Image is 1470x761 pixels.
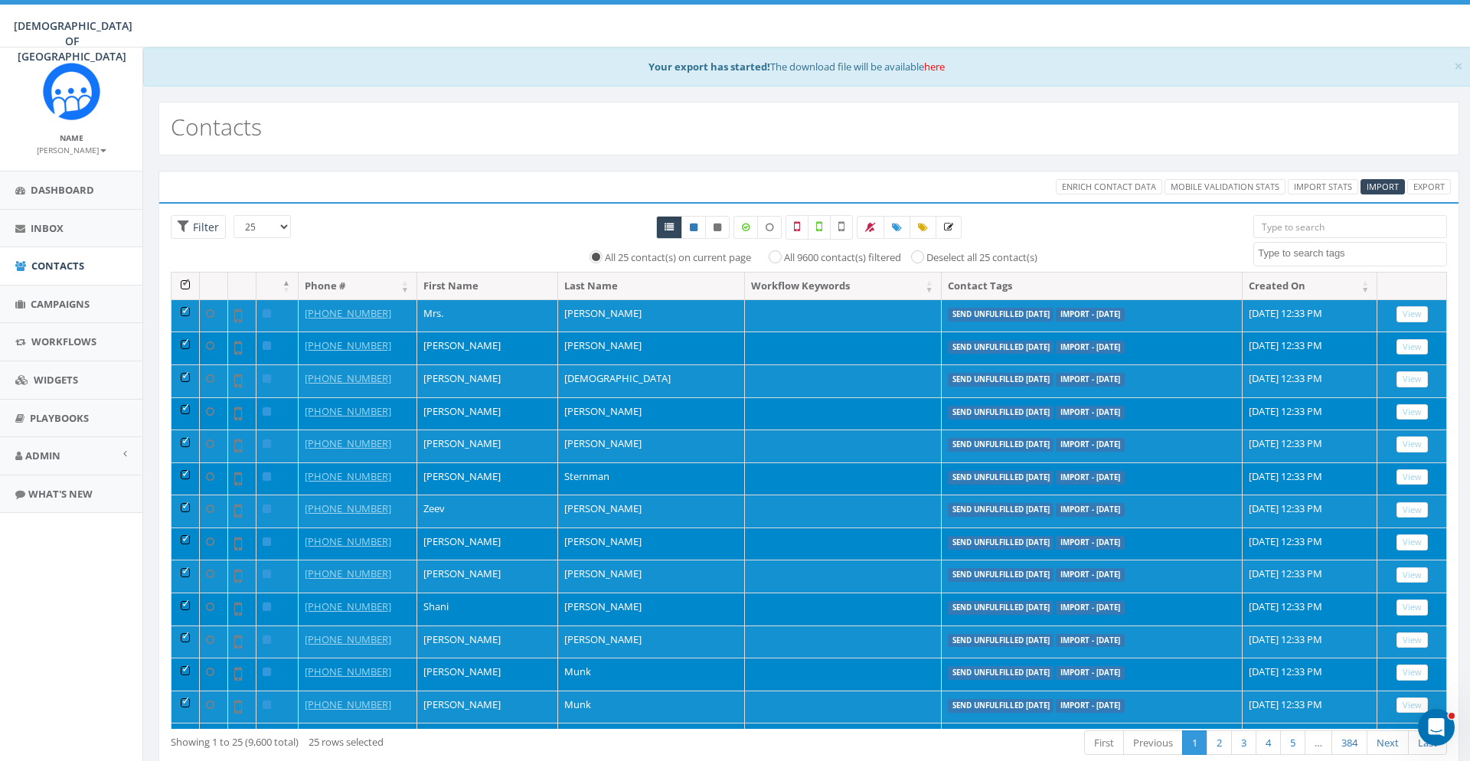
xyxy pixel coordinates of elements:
[926,250,1037,266] label: Deselect all 25 contact(s)
[1243,299,1378,332] td: [DATE] 12:33 PM
[171,215,226,239] span: Advance Filter
[948,503,1054,517] label: Send Unfulfilled [DATE]
[1062,181,1156,192] span: Enrich Contact Data
[1056,373,1125,387] label: Import - [DATE]
[558,299,745,332] td: [PERSON_NAME]
[1243,658,1378,691] td: [DATE] 12:33 PM
[417,332,558,364] td: [PERSON_NAME]
[558,397,745,430] td: [PERSON_NAME]
[417,527,558,560] td: [PERSON_NAME]
[558,462,745,495] td: Sternman
[43,63,100,120] img: Rally_Corp_Icon.png
[830,215,853,240] label: Not Validated
[1056,471,1125,485] label: Import - [DATE]
[1454,55,1463,77] span: ×
[14,18,132,64] span: [DEMOGRAPHIC_DATA] OF [GEOGRAPHIC_DATA]
[1396,306,1428,322] a: View
[28,487,93,501] span: What's New
[171,729,689,750] div: Showing 1 to 25 (9,600 total)
[1288,179,1358,195] a: Import Stats
[558,273,745,299] th: Last Name
[1396,567,1428,583] a: View
[1305,730,1332,756] a: …
[690,223,697,232] i: This phone number is subscribed and will receive texts.
[948,666,1054,680] label: Send Unfulfilled [DATE]
[305,567,391,580] a: [PHONE_NUMBER]
[1056,308,1125,322] label: Import - [DATE]
[1056,406,1125,420] label: Import - [DATE]
[942,273,1243,299] th: Contact Tags
[656,216,682,239] a: All contacts
[948,568,1054,582] label: Send Unfulfilled [DATE]
[305,665,391,678] a: [PHONE_NUMBER]
[37,145,106,155] small: [PERSON_NAME]
[25,449,60,462] span: Admin
[1396,404,1428,420] a: View
[1367,181,1399,192] span: Import
[1056,666,1125,680] label: Import - [DATE]
[865,220,876,234] span: Bulk Opt Out
[1056,536,1125,550] label: Import - [DATE]
[31,259,84,273] span: Contacts
[1243,397,1378,430] td: [DATE] 12:33 PM
[189,220,219,234] span: Filter
[1243,429,1378,462] td: [DATE] 12:33 PM
[1256,730,1281,756] a: 4
[558,625,745,658] td: [PERSON_NAME]
[948,634,1054,648] label: Send Unfulfilled [DATE]
[1182,730,1207,756] a: 1
[1396,469,1428,485] a: View
[948,406,1054,420] label: Send Unfulfilled [DATE]
[417,429,558,462] td: [PERSON_NAME]
[305,371,391,385] a: [PHONE_NUMBER]
[60,132,83,143] small: Name
[1056,179,1162,195] a: Enrich Contact Data
[558,527,745,560] td: [PERSON_NAME]
[948,308,1054,322] label: Send Unfulfilled [DATE]
[305,501,391,515] a: [PHONE_NUMBER]
[558,691,745,723] td: Munk
[1408,730,1447,756] a: Last
[1243,560,1378,593] td: [DATE] 12:33 PM
[558,593,745,625] td: [PERSON_NAME]
[30,411,89,425] span: Playbooks
[305,534,391,548] a: [PHONE_NUMBER]
[1396,665,1428,681] a: View
[948,699,1054,713] label: Send Unfulfilled [DATE]
[648,60,770,73] b: Your export has started!
[558,560,745,593] td: [PERSON_NAME]
[1396,697,1428,714] a: View
[305,436,391,450] a: [PHONE_NUMBER]
[681,216,706,239] a: Active
[305,306,391,320] a: [PHONE_NUMBER]
[417,273,558,299] th: First Name
[1243,364,1378,397] td: [DATE] 12:33 PM
[558,658,745,691] td: Munk
[558,429,745,462] td: [PERSON_NAME]
[1396,339,1428,355] a: View
[305,469,391,483] a: [PHONE_NUMBER]
[918,220,928,234] span: Update Tags
[417,397,558,430] td: [PERSON_NAME]
[1243,625,1378,658] td: [DATE] 12:33 PM
[1243,723,1378,756] td: [DATE] 12:33 PM
[757,216,782,239] label: Data not Enriched
[1056,341,1125,354] label: Import - [DATE]
[1243,527,1378,560] td: [DATE] 12:33 PM
[31,335,96,348] span: Workflows
[1056,699,1125,713] label: Import - [DATE]
[305,404,391,418] a: [PHONE_NUMBER]
[417,658,558,691] td: [PERSON_NAME]
[892,220,902,234] span: Add Tags
[1243,593,1378,625] td: [DATE] 12:33 PM
[948,373,1054,387] label: Send Unfulfilled [DATE]
[31,183,94,197] span: Dashboard
[1253,215,1447,238] input: Type to search
[1396,599,1428,616] a: View
[1243,273,1378,299] th: Created On: activate to sort column ascending
[37,142,106,156] a: [PERSON_NAME]
[1243,691,1378,723] td: [DATE] 12:33 PM
[1367,730,1409,756] a: Next
[733,216,758,239] label: Data Enriched
[558,332,745,364] td: [PERSON_NAME]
